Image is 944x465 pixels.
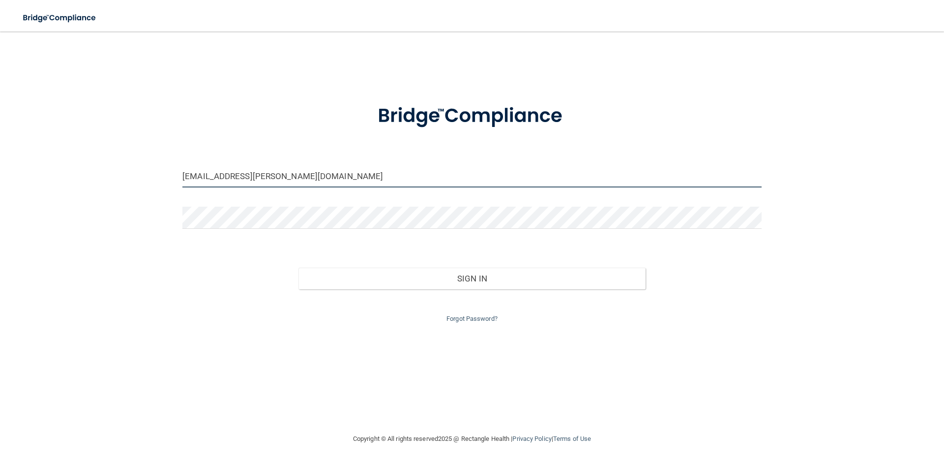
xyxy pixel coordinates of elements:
a: Forgot Password? [446,315,498,322]
a: Terms of Use [553,435,591,442]
img: bridge_compliance_login_screen.278c3ca4.svg [15,8,105,28]
a: Privacy Policy [512,435,551,442]
div: Copyright © All rights reserved 2025 @ Rectangle Health | | [293,423,651,455]
img: bridge_compliance_login_screen.278c3ca4.svg [357,91,587,142]
input: Email [182,165,762,187]
button: Sign In [298,268,646,289]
